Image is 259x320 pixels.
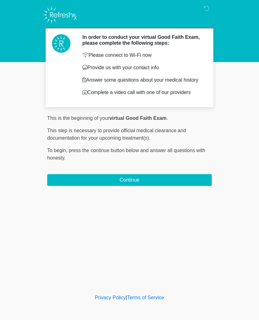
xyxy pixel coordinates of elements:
span: This is the beginning of your [47,115,109,121]
img: Refresh RX Logo [41,5,79,25]
a: | [126,295,127,300]
p: Provide us with your contact info [82,64,202,71]
a: Terms of Service [127,295,164,300]
button: Continue [47,174,212,186]
strong: virtual Good Faith Exam [109,115,166,121]
p: Please connect to Wi-Fi now [82,52,202,59]
p: Complete a video call with one of our providers [82,89,202,96]
span: To begin, [47,148,69,153]
span: press the continue button below and answer all questions with honesty. [47,148,205,160]
span: This step is necessary to provide official medical clearance and documentation for your upcoming ... [47,128,186,141]
h2: In order to conduct your virtual Good Faith Exam, please complete the following steps: [82,34,202,46]
span: . [166,115,168,121]
img: Agent Avatar [52,34,70,53]
a: Privacy Policy [95,295,126,300]
p: Answer some questions about your medical history [82,76,202,84]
